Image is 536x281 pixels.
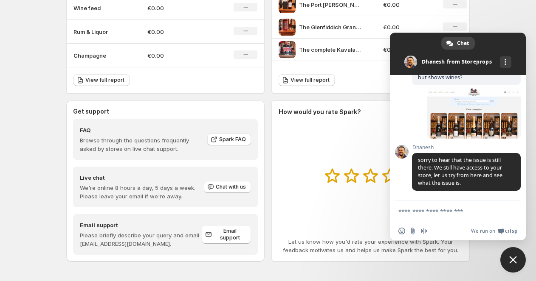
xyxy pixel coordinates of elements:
p: €0.00 [147,28,208,36]
span: View full report [85,77,124,83]
p: The complete Kavalan 2020 Artist Series by [PERSON_NAME] from Ocean to Air Sunlight to Mother Ear... [299,45,363,54]
span: Crisp [505,228,517,234]
span: Insert an emoji [398,228,405,234]
a: We run onCrisp [471,228,517,234]
span: Chat with us [216,184,246,190]
p: €0.00 [147,4,208,12]
button: Chat with us [204,181,251,193]
h4: FAQ [80,126,201,134]
span: Send a file [409,228,416,234]
h4: Live chat [80,173,203,182]
span: Chat [457,37,469,50]
p: The Glenfiddich Grand Chteau [DEMOGRAPHIC_DATA] where Speyside heritage meets Bordeaux Grandeur T... [299,23,363,31]
p: €0.00 [383,0,433,9]
textarea: Compose your message... [398,208,499,215]
div: Close chat [500,247,526,273]
p: €0.00 [383,23,433,31]
a: Spark FAQ [207,134,251,145]
h3: Get support [73,107,109,116]
a: View full report [279,74,335,86]
p: Rum & Liquor [73,28,116,36]
p: Let us know how you'd rate your experience with Spark. Your feedback motivates us and helps us ma... [279,237,463,254]
p: We're online 8 hours a day, 5 days a week. Please leave your email if we're away. [80,184,203,200]
span: Email support [214,228,246,241]
img: The complete Kavalan 2020 Artist Series by Paul Chiang from Ocean to Air Sunlight to Mother Earth... [279,41,296,58]
img: The Glenfiddich Grand Chteau 31 Year Old where Speyside heritage meets Bordeaux Grandeur The Glen... [279,19,296,36]
p: €0.00 [383,45,433,54]
span: Audio message [420,228,427,234]
p: Browse through the questions frequently asked by stores on live chat support. [80,136,201,153]
a: View full report [73,74,130,86]
span: We run on [471,228,495,234]
span: Dhanesh [412,145,521,150]
span: sorry to hear that the issue is still there. We still have access to your store, let us try from ... [418,156,502,186]
div: Chat [441,37,475,50]
h4: Email support [80,221,202,229]
p: Please briefly describe your query and email [EMAIL_ADDRESS][DOMAIN_NAME]. [80,231,202,248]
p: €0.00 [147,51,208,60]
a: Email support [202,225,251,244]
span: View full report [291,77,330,83]
span: Spark FAQ [219,136,246,143]
p: The Port [PERSON_NAME] The legendary silent gem of Islay [GEOGRAPHIC_DATA][PERSON_NAME] located o... [299,0,363,9]
p: Wine feed [73,4,116,12]
div: More channels [500,56,511,68]
p: Champagne [73,51,116,60]
h3: How would you rate Spark? [279,108,361,116]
